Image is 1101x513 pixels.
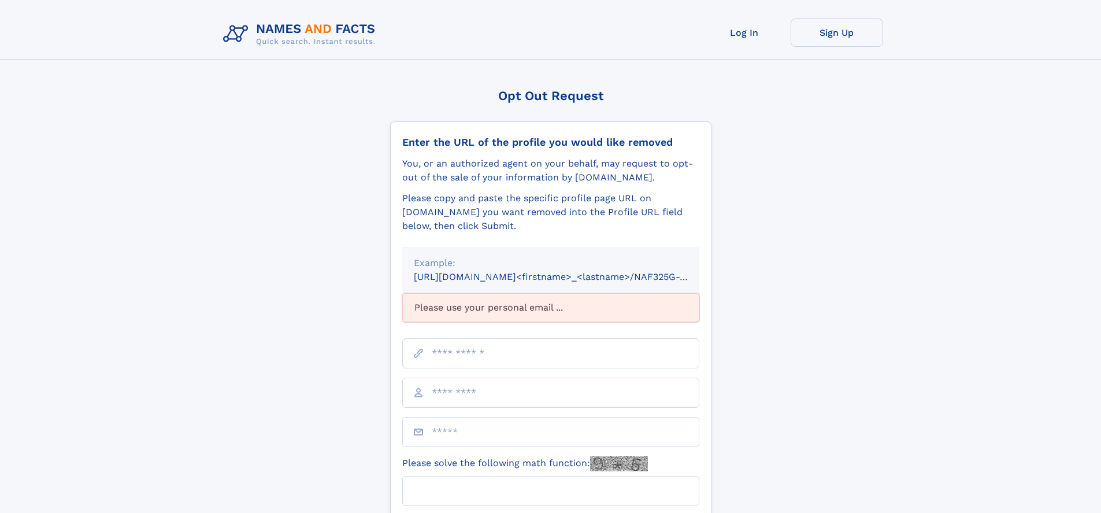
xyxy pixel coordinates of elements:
small: [URL][DOMAIN_NAME]<firstname>_<lastname>/NAF325G-xxxxxxxx [414,271,721,282]
div: Example: [414,256,688,270]
img: Logo Names and Facts [218,19,385,50]
a: Log In [698,19,791,47]
div: You, or an authorized agent on your behalf, may request to opt-out of the sale of your informatio... [402,157,699,184]
label: Please solve the following math function: [402,456,648,471]
a: Sign Up [791,19,883,47]
div: Enter the URL of the profile you would like removed [402,136,699,149]
div: Please use your personal email ... [402,293,699,322]
div: Opt Out Request [390,88,711,103]
div: Please copy and paste the specific profile page URL on [DOMAIN_NAME] you want removed into the Pr... [402,191,699,233]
